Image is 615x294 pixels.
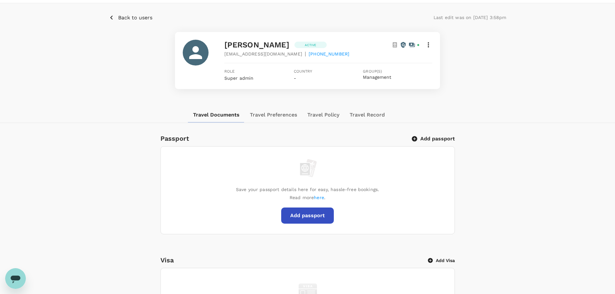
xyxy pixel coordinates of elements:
h6: Visa [160,255,428,265]
p: Last edit was on [DATE] 3:58pm [434,14,507,21]
span: [EMAIL_ADDRESS][DOMAIN_NAME] [224,51,302,57]
button: Travel Policy [302,107,344,123]
p: Active [305,43,316,47]
p: Read more . [290,194,325,201]
button: Travel Record [344,107,390,123]
span: Role [224,68,294,75]
span: Country [294,68,363,75]
button: Back to users [109,14,152,22]
span: [PHONE_NUMBER] [309,51,349,57]
span: Group(s) [363,68,432,75]
button: Add passport [281,208,334,224]
span: | [305,50,306,58]
span: [PERSON_NAME] [224,40,289,49]
button: Management [363,75,391,80]
h6: Passport [160,133,189,144]
button: Travel Documents [188,107,245,123]
button: Add passport [413,136,455,142]
button: Travel Preferences [245,107,302,123]
button: Add Visa [428,257,455,264]
span: Super admin [224,76,254,81]
img: empty passport [296,157,319,179]
p: Save your passport details here for easy, hassle-free bookings. [236,186,379,193]
p: Add Visa [436,257,455,264]
span: - [294,76,296,81]
p: Back to users [118,14,152,22]
a: here [314,195,324,200]
iframe: Button to launch messaging window [5,268,26,289]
